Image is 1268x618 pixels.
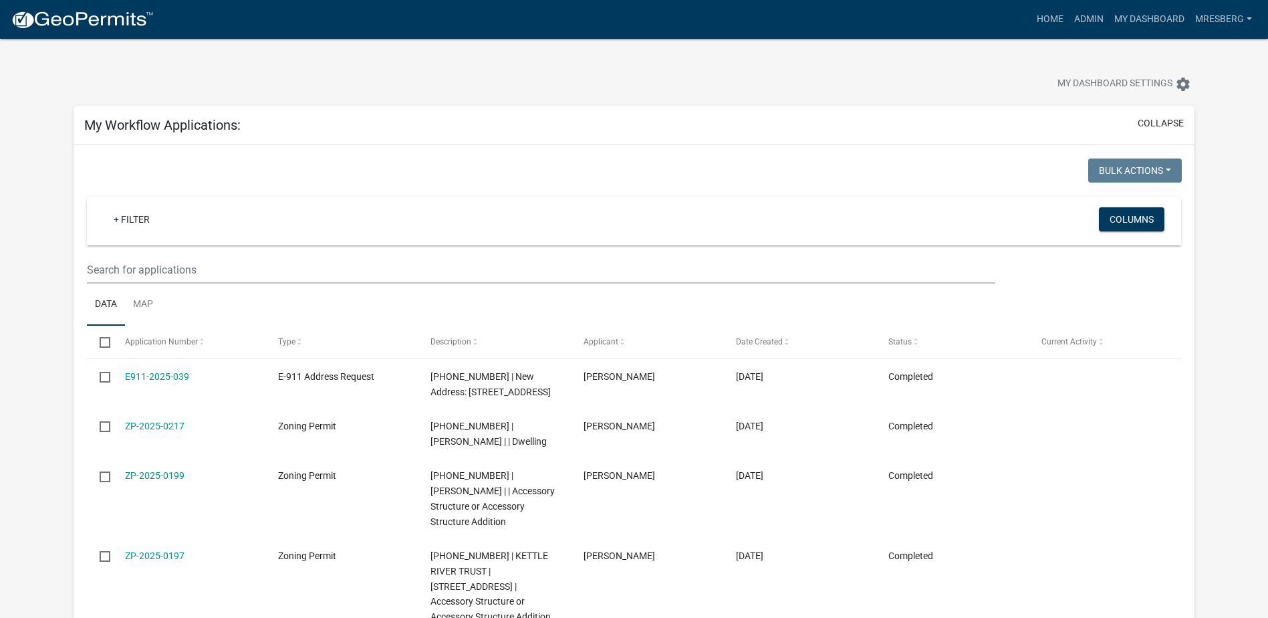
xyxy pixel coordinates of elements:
a: Admin [1069,7,1109,32]
span: Mandie Resberg [584,421,655,431]
span: 07/21/2025 [736,421,763,431]
span: 07/08/2025 [736,550,763,561]
datatable-header-cell: Description [418,326,570,358]
span: Mandie Resberg [584,550,655,561]
span: Completed [888,550,933,561]
span: Date Created [736,337,783,346]
span: Status [888,337,912,346]
a: E911-2025-039 [125,371,189,382]
span: E-911 Address Request [278,371,374,382]
datatable-header-cell: Type [265,326,418,358]
datatable-header-cell: Status [876,326,1028,358]
a: Home [1031,7,1069,32]
datatable-header-cell: Date Created [723,326,876,358]
span: Mandie Resberg [584,470,655,481]
a: My Dashboard [1109,7,1190,32]
i: settings [1175,76,1191,92]
a: Map [125,284,161,326]
a: mresberg [1190,7,1257,32]
button: Columns [1099,207,1164,231]
span: Applicant [584,337,618,346]
span: Type [278,337,295,346]
span: Current Activity [1041,337,1097,346]
span: Mandie Resberg [584,371,655,382]
span: Completed [888,371,933,382]
span: 07/08/2025 [736,470,763,481]
span: Description [430,337,471,346]
span: Zoning Permit [278,470,336,481]
datatable-header-cell: Application Number [112,326,265,358]
a: ZP-2025-0217 [125,421,184,431]
a: ZP-2025-0197 [125,550,184,561]
span: 08/22/2025 [736,371,763,382]
span: 75-010-3660 | New Address: 6473 Hwy 27 [430,371,551,397]
datatable-header-cell: Select [87,326,112,358]
span: Completed [888,470,933,481]
h5: My Workflow Applications: [84,117,241,133]
a: ZP-2025-0199 [125,470,184,481]
span: 81-060-4060 | ANDERSON, MARK R | | Accessory Structure or Accessory Structure Addition [430,470,555,526]
a: + Filter [103,207,160,231]
span: My Dashboard Settings [1057,76,1172,92]
span: Zoning Permit [278,550,336,561]
button: My Dashboard Settingssettings [1047,71,1202,97]
input: Search for applications [87,256,995,284]
span: 75-010-1290 | TOMCZAK, DARYL J | | Dwelling [430,421,547,447]
span: Zoning Permit [278,421,336,431]
button: Bulk Actions [1088,159,1182,183]
a: Data [87,284,125,326]
datatable-header-cell: Current Activity [1028,326,1180,358]
button: collapse [1138,116,1184,130]
span: Completed [888,421,933,431]
datatable-header-cell: Applicant [570,326,723,358]
span: Application Number [125,337,198,346]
